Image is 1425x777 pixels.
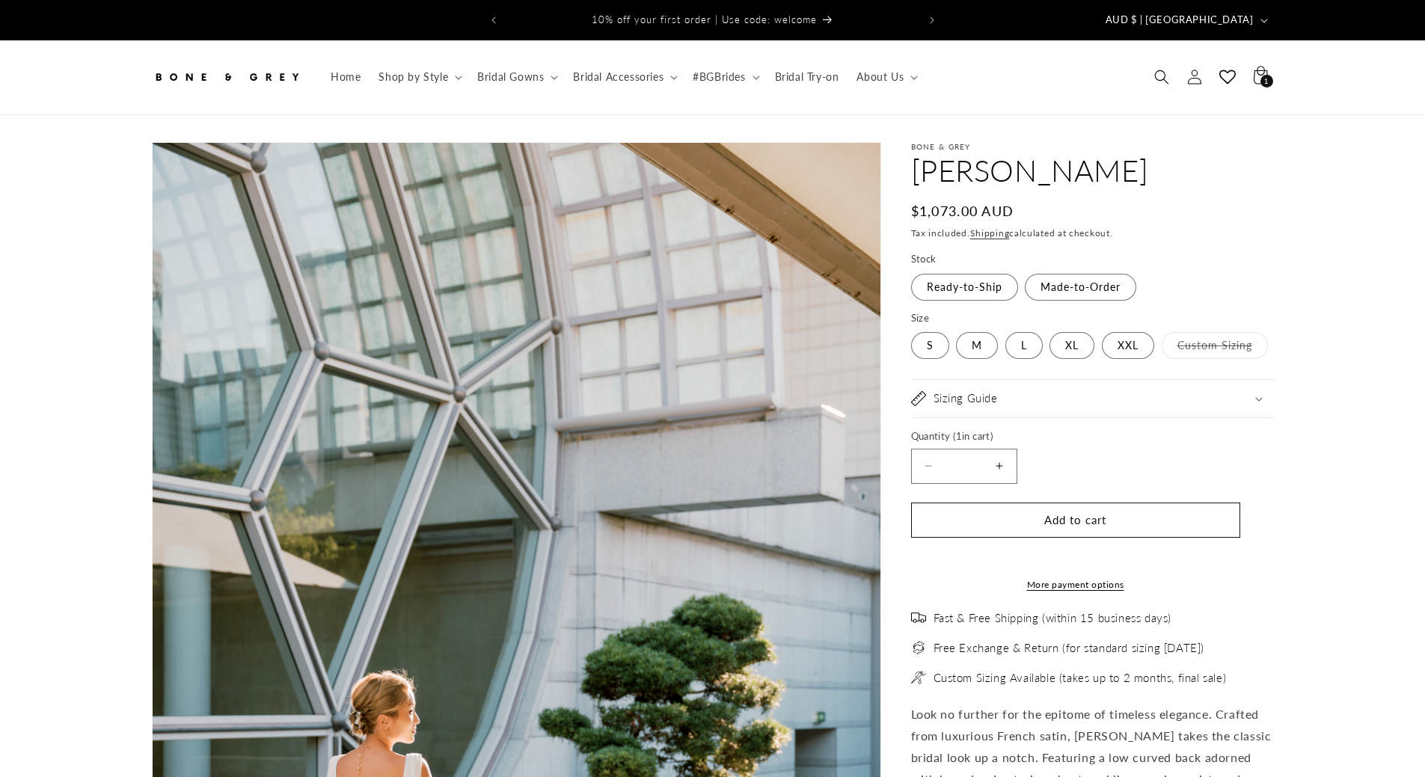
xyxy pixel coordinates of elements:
span: AUD $ | [GEOGRAPHIC_DATA] [1106,13,1254,28]
summary: Search [1145,61,1178,93]
span: Home [331,70,361,84]
a: Bone and Grey Bridal [146,55,307,99]
summary: Bridal Accessories [564,61,684,93]
label: Ready-to-Ship [911,274,1018,301]
span: Custom Sizing Available (takes up to 2 months, final sale) [934,671,1227,686]
span: ( in cart) [953,430,993,442]
button: Add to cart [911,503,1240,538]
span: Bridal Gowns [477,70,544,84]
span: Bridal Try-on [775,70,839,84]
a: Home [322,61,370,93]
h2: Sizing Guide [934,391,998,406]
span: 10% off your first order | Use code: welcome [592,13,817,25]
span: #BGBrides [693,70,745,84]
label: XXL [1102,332,1154,359]
span: Fast & Free Shipping (within 15 business days) [934,611,1172,626]
button: AUD $ | [GEOGRAPHIC_DATA] [1097,6,1274,34]
a: More payment options [911,578,1240,592]
summary: Shop by Style [370,61,468,93]
span: Bridal Accessories [573,70,664,84]
label: M [956,332,998,359]
img: exchange_2.png [911,640,926,655]
span: $1,073.00 AUD [911,201,1014,221]
summary: Bridal Gowns [468,61,564,93]
span: Free Exchange & Return (for standard sizing [DATE]) [934,641,1205,656]
summary: About Us [848,61,924,93]
label: Custom Sizing [1162,332,1268,359]
img: needle.png [911,670,926,685]
span: Shop by Style [379,70,448,84]
button: Previous announcement [477,6,510,34]
label: L [1005,332,1043,359]
label: Quantity [911,429,1240,444]
span: 1 [956,430,962,442]
summary: #BGBrides [684,61,765,93]
legend: Stock [911,252,938,267]
label: Made-to-Order [1025,274,1136,301]
label: S [911,332,949,359]
a: Bridal Try-on [766,61,848,93]
summary: Sizing Guide [911,380,1274,417]
p: Bone & Grey [911,142,1274,151]
a: Shipping [970,227,1010,239]
h1: [PERSON_NAME] [911,151,1274,190]
button: Next announcement [916,6,949,34]
div: Tax included. calculated at checkout. [911,226,1274,241]
span: About Us [856,70,904,84]
label: XL [1049,332,1094,359]
span: 1 [1264,75,1269,87]
legend: Size [911,311,931,326]
img: Bone and Grey Bridal [152,61,301,93]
